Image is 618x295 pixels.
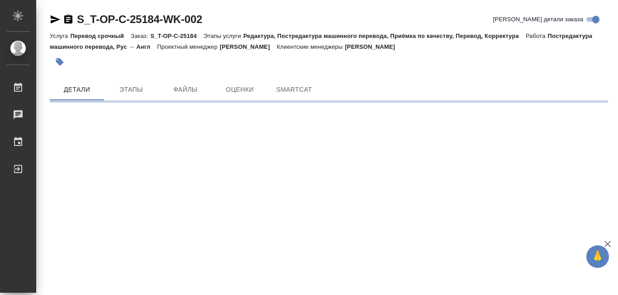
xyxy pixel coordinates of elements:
p: Работа [526,33,548,39]
p: [PERSON_NAME] [220,43,277,50]
p: Редактура, Постредактура машинного перевода, Приёмка по качеству, Перевод, Корректура [243,33,526,39]
span: Оценки [218,84,261,95]
span: Детали [55,84,99,95]
p: Перевод срочный [70,33,131,39]
p: [PERSON_NAME] [345,43,402,50]
p: Этапы услуги [204,33,243,39]
p: Клиентские менеджеры [277,43,345,50]
button: Скопировать ссылку для ЯМессенджера [50,14,61,25]
span: Этапы [109,84,153,95]
button: Скопировать ссылку [63,14,74,25]
button: 🙏 [586,245,609,268]
p: Заказ: [131,33,150,39]
p: Услуга [50,33,70,39]
p: Проектный менеджер [157,43,219,50]
span: SmartCat [272,84,316,95]
span: 🙏 [590,247,605,266]
span: [PERSON_NAME] детали заказа [493,15,583,24]
p: S_T-OP-C-25184 [150,33,203,39]
a: S_T-OP-C-25184-WK-002 [77,13,202,25]
span: Файлы [164,84,207,95]
button: Добавить тэг [50,52,70,72]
